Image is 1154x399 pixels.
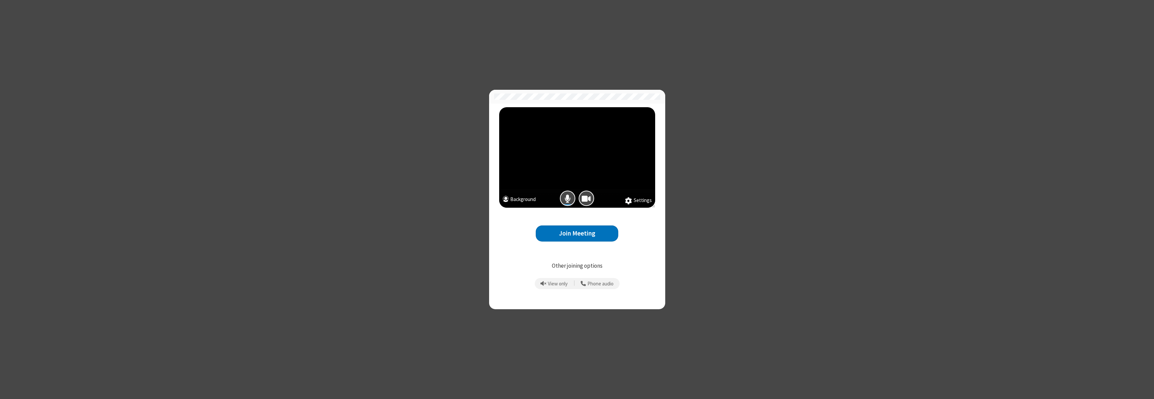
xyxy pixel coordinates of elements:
button: Join Meeting [536,225,618,242]
span: | [574,279,575,288]
span: View only [548,281,568,287]
button: Camera is on [579,191,594,206]
button: Mic is on [560,191,575,206]
span: Phone audio [587,281,614,287]
p: Other joining options [499,262,655,270]
button: Use your phone for mic and speaker while you view the meeting on this device. [578,278,616,289]
button: Background [503,196,536,205]
button: Prevent echo when there is already an active mic and speaker in the room. [538,278,570,289]
button: Settings [625,197,652,205]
